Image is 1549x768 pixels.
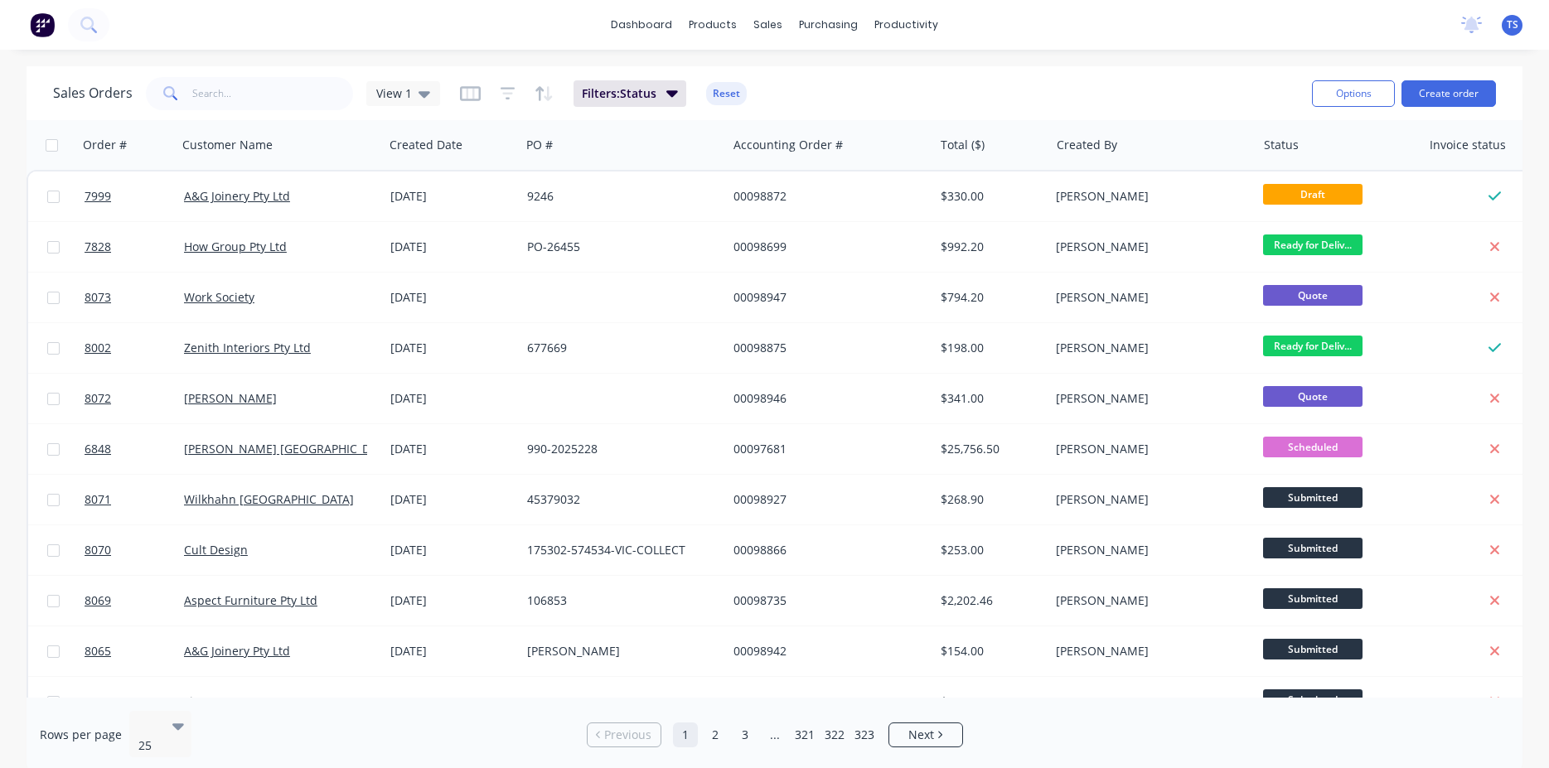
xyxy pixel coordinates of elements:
a: 8073 [85,273,184,322]
a: Page 3 [733,722,758,747]
div: $2,202.46 [941,592,1038,609]
div: $1,375.00 [941,693,1038,710]
div: PO-26455 [527,239,711,255]
span: Draft [1263,184,1363,205]
div: 990-2025228 [527,441,711,457]
a: 8069 [85,576,184,626]
span: Next [908,727,934,743]
div: 00098946 [733,390,917,407]
a: 8070 [85,525,184,575]
button: Reset [706,82,747,105]
div: [PERSON_NAME] [1056,491,1240,508]
div: purchasing [791,12,866,37]
div: 00098872 [733,188,917,205]
span: 8069 [85,592,111,609]
img: Factory [30,12,55,37]
button: Filters:Status [574,80,686,107]
div: [PERSON_NAME] [527,643,711,659]
div: PO8209 [527,693,711,710]
div: Created By [1057,137,1117,153]
div: Total ($) [941,137,985,153]
div: [DATE] [390,491,514,508]
button: Create order [1401,80,1496,107]
span: Submitted [1263,689,1363,710]
a: Next page [889,727,962,743]
div: 00098947 [733,289,917,306]
h1: Sales Orders [53,85,133,101]
div: [PERSON_NAME] [1056,441,1240,457]
a: A&G Joinery Pty Ltd [184,188,290,204]
div: 45379032 [527,491,711,508]
div: Accounting Order # [733,137,843,153]
a: How Group Pty Ltd [184,239,287,254]
div: [PERSON_NAME] [1056,239,1240,255]
div: Order # [83,137,127,153]
div: 677669 [527,340,711,356]
button: Options [1312,80,1395,107]
div: [DATE] [390,340,514,356]
div: [PERSON_NAME] [1056,188,1240,205]
div: 00098875 [733,340,917,356]
span: TS [1507,17,1518,32]
div: Customer Name [182,137,273,153]
a: Zenith Interiors Pty Ltd [184,340,311,355]
ul: Pagination [580,722,970,747]
span: Submitted [1263,538,1363,558]
div: [DATE] [390,289,514,306]
div: [DATE] [390,592,514,609]
div: $330.00 [941,188,1038,205]
span: 8072 [85,390,111,407]
div: Created Date [390,137,462,153]
span: Quote [1263,386,1363,407]
span: 7999 [85,188,111,205]
div: sales [745,12,791,37]
div: 00098941 [733,693,917,710]
a: Page 2 [703,722,728,747]
div: Invoice status [1430,137,1506,153]
div: $992.20 [941,239,1038,255]
div: $154.00 [941,643,1038,659]
div: [PERSON_NAME] [1056,289,1240,306]
div: $341.00 [941,390,1038,407]
div: [PERSON_NAME] [1056,592,1240,609]
a: Aspect Furniture Pty Ltd [184,592,317,608]
div: [PERSON_NAME] [1056,390,1240,407]
a: Cult Design [184,542,248,558]
span: 8065 [85,643,111,659]
div: [DATE] [390,239,514,255]
div: Status [1264,137,1299,153]
span: Previous [604,727,651,743]
a: dashboard [603,12,680,37]
a: 7828 [85,222,184,272]
div: [DATE] [390,188,514,205]
a: Work Society [184,289,254,305]
a: Fineseat [184,693,230,709]
a: Page 323 [852,722,877,747]
a: 8002 [85,323,184,373]
div: 00098866 [733,542,917,558]
span: Submitted [1263,588,1363,609]
div: [PERSON_NAME] [1056,542,1240,558]
span: 6848 [85,441,111,457]
span: 8071 [85,491,111,508]
a: Page 1 is your current page [673,722,698,747]
a: A&G Joinery Pty Ltd [184,643,290,659]
a: Page 321 [792,722,817,747]
div: $268.90 [941,491,1038,508]
a: 8072 [85,374,184,423]
div: 00098942 [733,643,917,659]
a: Previous page [588,727,661,743]
div: [DATE] [390,441,514,457]
span: Ready for Deliv... [1263,336,1363,356]
div: [PERSON_NAME] [1056,693,1240,710]
div: [PERSON_NAME] [1056,340,1240,356]
div: $794.20 [941,289,1038,306]
div: 00098735 [733,592,917,609]
span: 8070 [85,542,111,558]
a: Jump forward [762,722,787,747]
span: Ready for Deliv... [1263,234,1363,255]
a: 8071 [85,475,184,524]
span: Rows per page [40,727,122,743]
span: 8073 [85,289,111,306]
div: 00098927 [733,491,917,508]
